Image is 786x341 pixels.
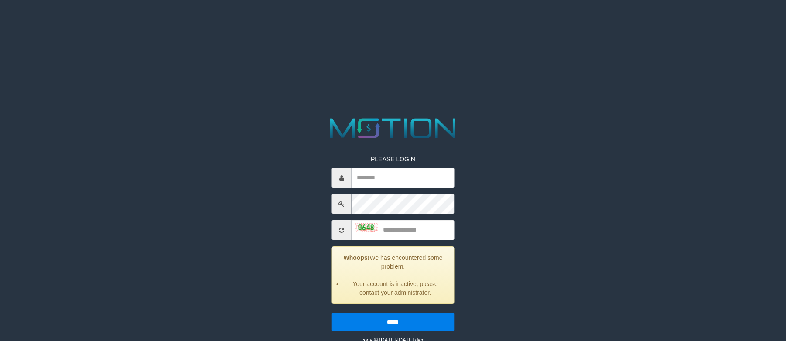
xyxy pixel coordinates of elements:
[332,155,454,164] p: PLEASE LOGIN
[324,115,461,142] img: MOTION_logo.png
[344,254,370,261] strong: Whoops!
[356,223,378,232] img: captcha
[332,246,454,304] div: We has encountered some problem.
[343,280,447,297] li: Your account is inactive, please contact your administrator.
